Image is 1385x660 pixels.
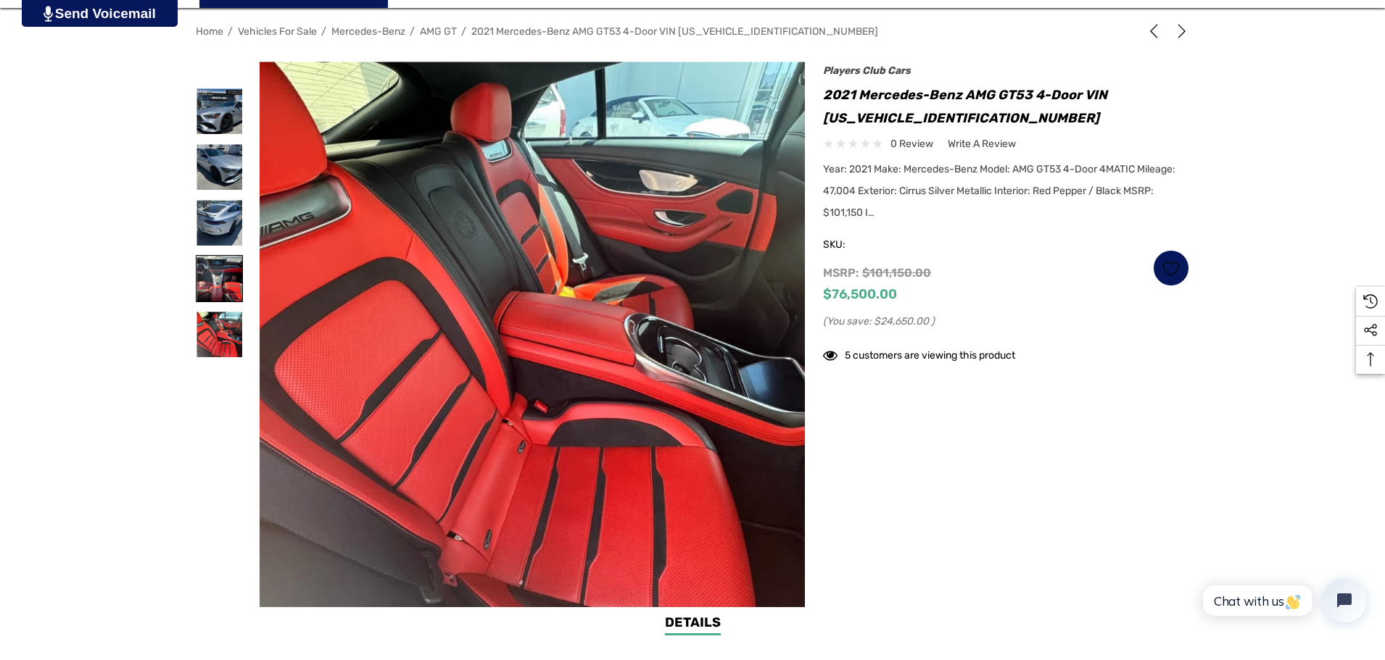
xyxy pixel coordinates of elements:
[823,64,911,77] a: Players Club Cars
[890,135,933,153] span: 0 review
[1187,567,1378,635] iframe: Tidio Chat
[471,25,878,38] a: 2021 Mercedes-Benz AMG GT53 4-Door VIN [US_VEHICLE_IDENTIFICATION_NUMBER]
[1363,323,1378,338] svg: Social Media
[1153,250,1189,286] a: Wish List
[823,83,1189,130] h1: 2021 Mercedes-Benz AMG GT53 4-Door VIN [US_VEHICLE_IDENTIFICATION_NUMBER]
[197,200,242,246] img: For Sale: 2021 Mercedes-Benz AMG GT53 4-Door VIN W1K7X6BB0MA035218
[874,315,929,327] span: $24,650.00
[823,286,897,302] span: $76,500.00
[665,613,721,635] a: Details
[862,266,931,280] span: $101,150.00
[196,19,1189,44] nav: Breadcrumb
[197,312,242,357] img: For Sale: 2021 Mercedes-Benz AMG GT53 4-Door VIN W1K7X6BB0MA035218
[1163,260,1180,277] svg: Wish List
[44,6,53,22] img: PjwhLS0gR2VuZXJhdG9yOiBHcmF2aXQuaW8gLS0+PHN2ZyB4bWxucz0iaHR0cDovL3d3dy53My5vcmcvMjAwMC9zdmciIHhtb...
[823,266,859,280] span: MSRP:
[823,163,1175,219] span: Year: 2021 Make: Mercedes-Benz Model: AMG GT53 4-Door 4MATIC Mileage: 47,004 Exterior: Cirrus Sil...
[948,135,1016,153] a: Write a Review
[823,342,1015,364] div: 5 customers are viewing this product
[823,235,896,255] span: SKU:
[197,144,242,190] img: For Sale: 2021 Mercedes-Benz AMG GT53 4-Door VIN W1K7X6BB0MA035218
[238,25,317,38] a: Vehicles For Sale
[197,256,242,301] img: For Sale: 2021 Mercedes-Benz AMG GT53 4-Door VIN W1K7X6BB0MA035218
[196,25,223,38] a: Home
[1363,294,1378,309] svg: Recently Viewed
[420,25,457,38] a: AMG GT
[1146,24,1167,38] a: Previous
[948,138,1016,151] span: Write a Review
[197,88,242,134] img: For Sale: 2021 Mercedes-Benz AMG GT53 4-Door VIN W1K7X6BB0MA035218
[1169,24,1189,38] a: Next
[931,315,935,327] span: )
[331,25,405,38] a: Mercedes-Benz
[1356,352,1385,367] svg: Top
[823,315,872,327] span: (You save:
